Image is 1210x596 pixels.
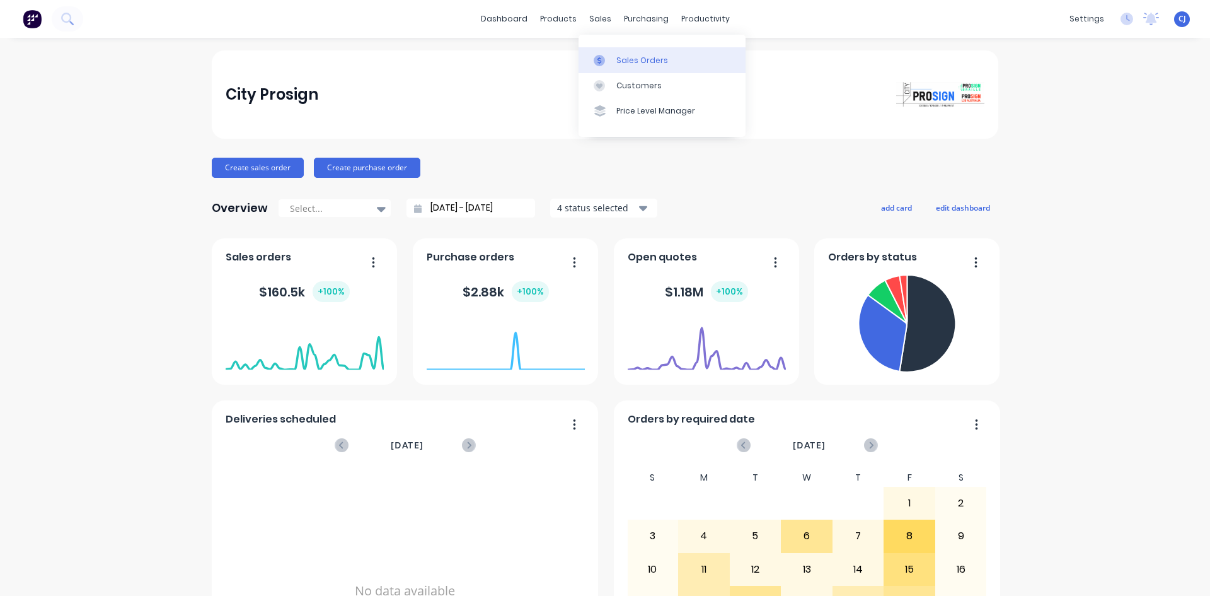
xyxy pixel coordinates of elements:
div: Customers [616,80,662,91]
button: add card [873,199,920,216]
a: Customers [579,73,746,98]
a: dashboard [475,9,534,28]
div: Price Level Manager [616,105,695,117]
div: 2 [936,488,986,519]
div: 11 [679,554,729,585]
div: products [534,9,583,28]
div: settings [1063,9,1110,28]
span: [DATE] [391,438,423,452]
span: Open quotes [628,250,697,265]
div: T [730,469,781,487]
div: $ 160.5k [259,281,350,302]
div: 13 [781,554,832,585]
button: 4 status selected [550,199,657,218]
div: 4 status selected [557,201,637,214]
div: 10 [628,554,678,585]
div: T [833,469,884,487]
div: 16 [936,554,986,585]
div: City Prosign [226,82,318,107]
span: Orders by status [828,250,917,265]
div: M [678,469,730,487]
div: 7 [833,520,884,552]
div: Overview [212,196,268,221]
div: S [935,469,987,487]
div: sales [583,9,618,28]
div: W [781,469,833,487]
button: Create purchase order [314,158,420,178]
a: Price Level Manager [579,98,746,124]
div: 1 [884,488,935,519]
div: 5 [730,520,781,552]
img: City Prosign [896,82,984,107]
button: Create sales order [212,158,304,178]
div: 14 [833,554,884,585]
div: productivity [675,9,736,28]
div: F [884,469,935,487]
span: Deliveries scheduled [226,412,336,427]
div: $ 2.88k [463,281,549,302]
span: Purchase orders [427,250,514,265]
div: 12 [730,554,781,585]
span: CJ [1178,13,1186,25]
div: Sales Orders [616,55,668,66]
div: purchasing [618,9,675,28]
div: 4 [679,520,729,552]
span: [DATE] [793,438,826,452]
div: 6 [781,520,832,552]
div: $ 1.18M [665,281,748,302]
div: 3 [628,520,678,552]
div: 8 [884,520,935,552]
div: 9 [936,520,986,552]
div: + 100 % [711,281,748,302]
a: Sales Orders [579,47,746,73]
div: S [627,469,679,487]
img: Factory [23,9,42,28]
span: Sales orders [226,250,291,265]
div: + 100 % [313,281,350,302]
button: edit dashboard [928,199,998,216]
div: 15 [884,554,935,585]
div: + 100 % [512,281,549,302]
